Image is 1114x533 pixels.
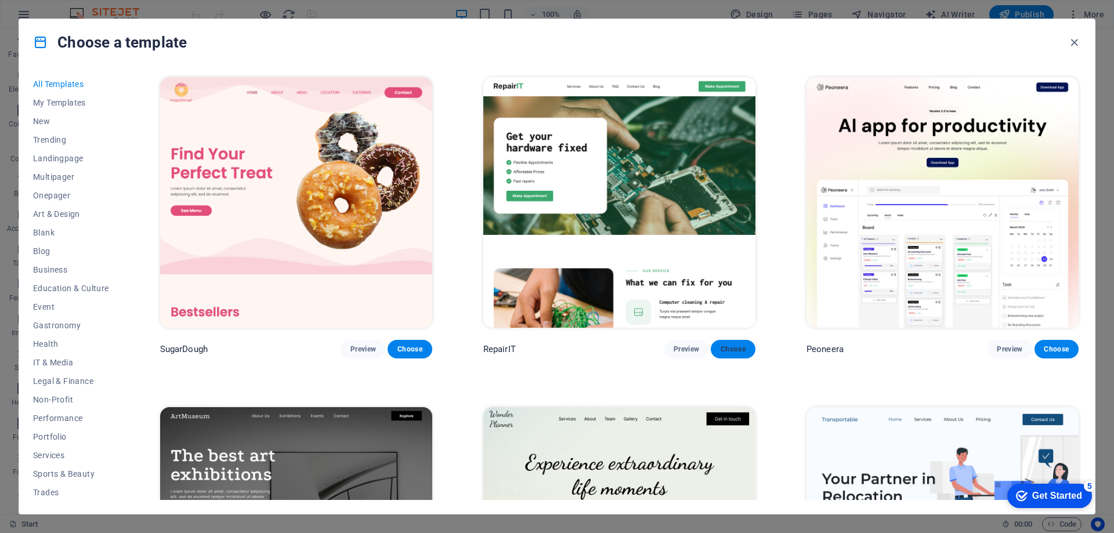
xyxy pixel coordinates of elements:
button: All Templates [33,75,109,93]
button: Landingpage [33,149,109,168]
button: Health [33,335,109,353]
span: All Templates [33,79,109,89]
span: Health [33,339,109,349]
img: SugarDough [160,77,432,328]
span: Choose [720,345,746,354]
span: Art & Design [33,209,109,219]
span: Onepager [33,191,109,200]
button: Choose [711,340,755,358]
span: Portfolio [33,432,109,441]
span: Blog [33,246,109,256]
button: Choose [1035,340,1079,358]
button: Non-Profit [33,390,109,409]
span: Performance [33,414,109,423]
button: Trending [33,130,109,149]
img: RepairIT [483,77,755,328]
button: Preview [988,340,1032,358]
button: Gastronomy [33,316,109,335]
span: IT & Media [33,358,109,367]
p: SugarDough [160,343,208,355]
p: RepairIT [483,343,516,355]
span: My Templates [33,98,109,107]
button: Preview [341,340,385,358]
button: Portfolio [33,427,109,446]
span: Preview [997,345,1022,354]
button: My Templates [33,93,109,112]
button: IT & Media [33,353,109,372]
button: Choose [388,340,432,358]
span: Event [33,302,109,311]
span: Business [33,265,109,274]
button: Legal & Finance [33,372,109,390]
span: New [33,117,109,126]
span: Preview [674,345,699,354]
button: Trades [33,483,109,502]
span: Choose [397,345,422,354]
h4: Choose a template [33,33,187,52]
button: Education & Culture [33,279,109,298]
span: Landingpage [33,154,109,163]
button: Sports & Beauty [33,465,109,483]
button: New [33,112,109,130]
span: Blank [33,228,109,237]
span: Legal & Finance [33,376,109,386]
img: Peoneera [806,77,1079,328]
span: Trades [33,488,109,497]
button: Onepager [33,186,109,205]
button: Multipager [33,168,109,186]
span: Sports & Beauty [33,469,109,478]
span: Non-Profit [33,395,109,404]
span: Gastronomy [33,321,109,330]
span: Services [33,451,109,460]
button: Blank [33,223,109,242]
button: Business [33,260,109,279]
button: Preview [664,340,708,358]
span: Multipager [33,172,109,182]
div: Get Started 5 items remaining, 0% complete [9,6,94,30]
button: Event [33,298,109,316]
div: 5 [86,2,97,14]
span: Preview [350,345,376,354]
button: Blog [33,242,109,260]
button: Art & Design [33,205,109,223]
button: Services [33,446,109,465]
button: Performance [33,409,109,427]
p: Peoneera [806,343,844,355]
div: Get Started [34,13,84,23]
span: Education & Culture [33,284,109,293]
span: Trending [33,135,109,144]
span: Choose [1044,345,1069,354]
